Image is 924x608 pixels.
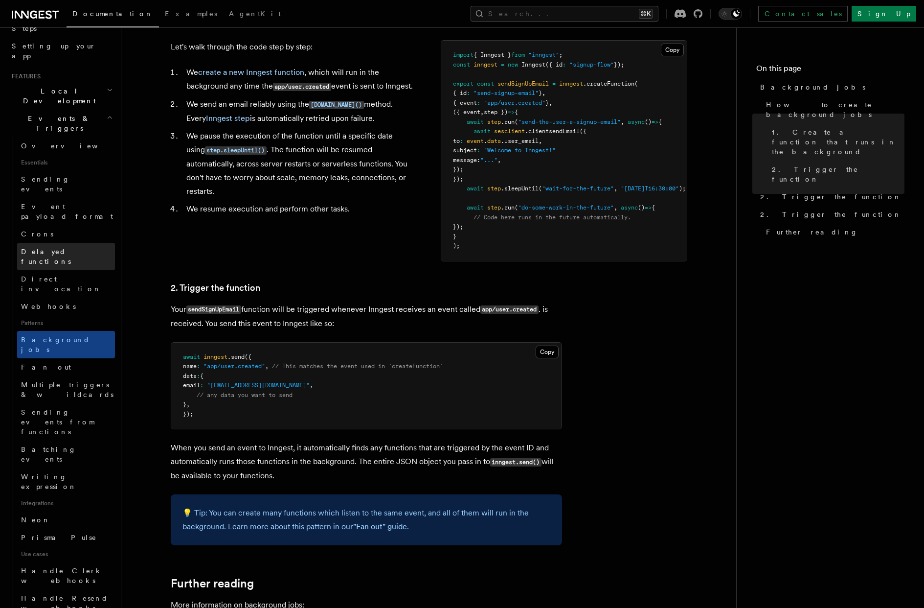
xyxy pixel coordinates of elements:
[8,37,115,65] a: Setting up your app
[569,61,614,68] span: "signup-flow"
[719,8,742,20] button: Toggle dark mode
[477,147,480,154] span: :
[760,210,901,219] span: 2. Trigger the function
[518,204,614,211] span: "do-some-work-in-the-future"
[477,99,480,106] span: :
[453,61,470,68] span: const
[645,118,652,125] span: ()
[8,72,41,80] span: Features
[768,161,904,188] a: 2. Trigger the function
[183,373,197,379] span: data
[203,353,227,360] span: inngest
[21,381,113,398] span: Multiple triggers & wildcards
[205,145,267,154] a: step.sleepUntil()
[17,403,115,441] a: Sending events from functions
[17,225,115,243] a: Crons
[229,10,281,18] span: AgentKit
[473,61,497,68] span: inngest
[484,109,508,116] span: step })
[453,80,473,87] span: export
[852,6,916,22] a: Sign Up
[756,188,904,206] a: 2. Trigger the function
[21,336,90,353] span: Background jobs
[453,223,463,230] span: });
[453,233,456,240] span: }
[621,118,624,125] span: ,
[21,203,113,220] span: Event payload format
[473,51,511,58] span: { Inngest }
[17,331,115,358] a: Background jobs
[310,382,313,389] span: ,
[760,192,901,202] span: 2. Trigger the function
[480,157,497,164] span: "..."
[182,506,550,534] p: 💡 Tip: You can create many functions which listen to the same event, and all of them will run in ...
[453,176,463,183] span: });
[17,170,115,198] a: Sending events
[198,68,304,77] a: create a new Inngest function
[171,577,254,590] a: Further reading
[473,214,631,221] span: // Code here runs in the future automatically.
[8,86,107,106] span: Local Development
[621,185,679,192] span: "[DATE]T16:30:00"
[8,110,115,137] button: Events & Triggers
[652,118,658,125] span: =>
[760,82,865,92] span: Background jobs
[171,40,417,54] p: Let's walk through the code step by step:
[197,363,200,370] span: :
[501,185,539,192] span: .sleepUntil
[21,445,76,463] span: Batching events
[508,109,515,116] span: =>
[772,164,904,184] span: 2. Trigger the function
[515,118,518,125] span: (
[501,118,515,125] span: .run
[477,80,494,87] span: const
[756,78,904,96] a: Background jobs
[480,109,484,116] span: ,
[17,137,115,155] a: Overview
[200,382,203,389] span: :
[245,353,251,360] span: ({
[766,227,858,237] span: Further reading
[536,346,559,358] button: Copy
[528,51,559,58] span: "inngest"
[183,97,417,125] li: We send an email reliably using the method. Every is automatically retried upon failure.
[183,353,200,360] span: await
[539,185,542,192] span: (
[559,51,563,58] span: ;
[8,114,107,133] span: Events & Triggers
[223,3,287,26] a: AgentKit
[487,185,501,192] span: step
[487,118,501,125] span: step
[634,80,638,87] span: (
[756,63,904,78] h4: On this page
[539,90,542,96] span: }
[183,382,200,389] span: email
[494,128,525,135] span: sesclient
[467,185,484,192] span: await
[17,546,115,562] span: Use cases
[766,100,904,119] span: How to create background jobs
[183,202,417,216] li: We resume execution and perform other tasks.
[453,99,477,106] span: { event
[17,155,115,170] span: Essentials
[658,118,662,125] span: {
[17,315,115,331] span: Patterns
[772,127,904,157] span: 1. Create a function that runs in the background
[171,303,562,330] p: Your function will be triggered whenever Inngest receives an event called . is received. You send...
[511,51,525,58] span: from
[563,61,566,68] span: :
[467,90,470,96] span: :
[484,99,545,106] span: "app/user.created"
[497,157,501,164] span: ,
[471,6,658,22] button: Search...⌘K
[453,90,467,96] span: { id
[515,109,518,116] span: {
[265,363,269,370] span: ,
[21,408,94,436] span: Sending events from functions
[552,80,556,87] span: =
[487,138,501,144] span: data
[467,204,484,211] span: await
[203,363,265,370] span: "app/user.created"
[21,175,70,193] span: Sending events
[17,376,115,403] a: Multiple triggers & wildcards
